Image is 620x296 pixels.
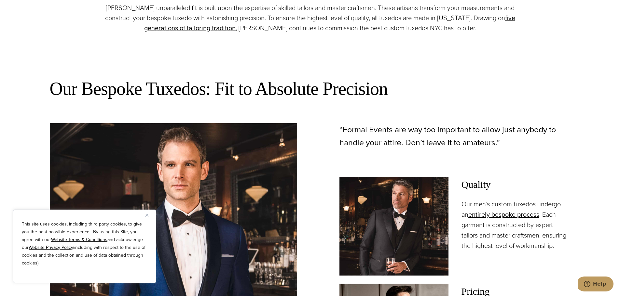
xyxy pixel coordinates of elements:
a: entirely bespoke process [468,210,539,219]
a: five generations of tailoring tradition [144,13,515,33]
h2: Our Bespoke Tuxedos: Fit to Absolute Precision [50,77,571,100]
p: [PERSON_NAME] unparalleled fit is built upon the expertise of skilled tailors and master craftsme... [99,3,522,33]
button: Close [145,211,153,219]
img: Model at bar in vested custom wedding tuxedo in black with white shirt and black bowtie. Fabric b... [339,177,448,276]
a: Website Privacy Policy [29,244,73,251]
img: Close [145,214,148,217]
iframe: Opens a widget where you can chat to one of our agents [578,277,613,293]
p: This site uses cookies, including third party cookies, to give you the best possible experience. ... [22,220,147,267]
span: Quality [462,177,571,192]
a: Website Terms & Conditions [51,236,107,243]
p: “Formal Events are way too important to allow just anybody to handle your attire. Don’t leave it ... [339,123,571,149]
p: Our men’s custom tuxedos undergo an . Each garment is constructed by expert tailors and master cr... [462,199,571,251]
